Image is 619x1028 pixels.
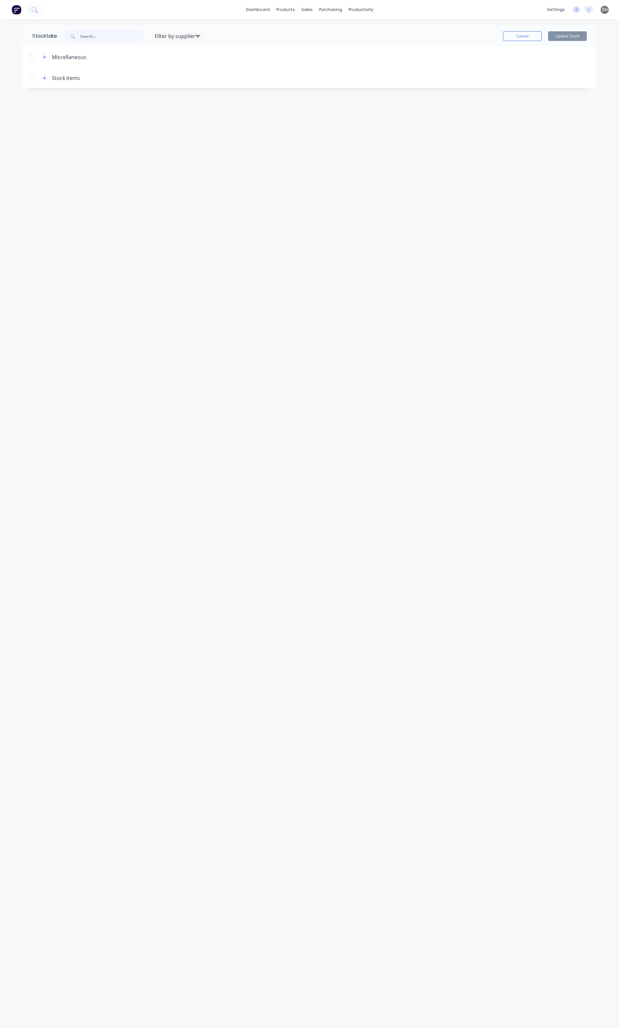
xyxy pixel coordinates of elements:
button: Cancel [503,31,542,41]
div: productivity [345,5,377,15]
div: purchasing [316,5,345,15]
span: DH [602,7,608,13]
button: Update Stock [548,31,587,41]
div: Miscellaneous [52,53,86,61]
input: Search... [80,30,144,43]
div: settings [544,5,568,15]
div: Stocktake [23,26,57,46]
div: sales [298,5,316,15]
img: Factory [12,5,21,15]
a: dashboard [243,5,273,15]
div: products [273,5,298,15]
div: Filter by supplier [151,32,204,40]
div: Stock items [52,74,80,82]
